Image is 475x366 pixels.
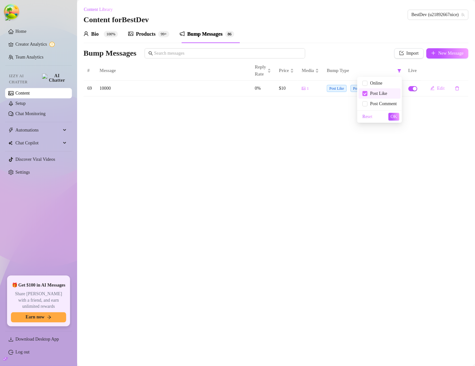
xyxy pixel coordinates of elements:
[15,29,26,34] a: Home
[84,15,149,25] h3: Content for BestDev
[398,69,401,73] span: filter
[455,86,460,91] span: delete
[15,55,43,59] a: Team Analytics
[437,86,445,91] span: Edit
[15,111,46,116] a: Chat Monitoring
[15,91,30,96] a: Content
[225,31,234,37] sup: 86
[84,81,96,96] td: 69
[180,31,185,36] span: notification
[298,61,323,81] th: Media
[461,13,465,17] span: team
[15,170,30,175] a: Settings
[391,114,397,119] span: OK
[327,85,347,92] span: Post Like
[425,83,450,94] button: Edit
[15,39,67,50] a: Creator Analytics exclamation-circle
[26,315,45,320] span: Earn now
[9,73,40,85] span: Izzy AI Chatter
[84,31,89,36] span: user
[431,51,436,55] span: plus
[360,113,375,121] button: Reset
[8,128,13,133] span: thunderbolt
[187,30,223,38] div: Bump Messages
[351,85,379,92] span: Post Comment
[426,48,469,59] button: New Message
[251,61,275,81] th: Reply Rate
[438,51,464,56] span: New Message
[327,67,395,74] span: Bump Type
[302,67,314,74] span: Media
[302,87,306,90] span: picture
[275,81,298,96] td: $10
[405,61,421,81] th: Live
[15,337,59,342] span: Download Desktop App
[136,30,156,38] div: Products
[363,114,372,119] span: Reset
[407,51,419,56] span: Import
[255,86,261,91] span: 0%
[15,157,55,162] a: Discover Viral Videos
[96,81,251,96] td: 10000
[412,10,465,20] span: BestDev (u21892667nice)
[450,83,465,94] button: delete
[96,61,251,81] th: Message
[11,291,66,310] span: Share [PERSON_NAME] with a friend, and earn unlimited rewards
[228,32,230,36] span: 8
[158,31,169,37] sup: 146
[15,350,30,355] a: Log out
[396,66,403,76] span: filter
[15,125,61,135] span: Automations
[8,337,13,342] span: download
[255,64,266,78] span: Reply Rate
[368,101,397,106] span: Post Comment
[5,5,18,18] button: Open Tanstack query devtools
[84,5,118,15] button: Content Library
[84,61,96,81] th: #
[104,31,118,37] sup: 100%
[47,315,51,320] span: arrow-right
[368,81,382,86] span: Online
[15,138,61,148] span: Chat Copilot
[128,31,133,36] span: picture
[84,48,137,59] h3: Bump Messages
[230,32,232,36] span: 6
[91,30,99,38] div: Bio
[8,141,13,145] img: Chat Copilot
[399,51,404,55] span: import
[84,7,113,12] span: Content Library
[42,74,67,83] img: AI Chatter
[148,51,153,56] span: search
[154,50,301,57] input: Search messages
[368,91,387,96] span: Post Like
[307,86,309,92] span: 1
[11,312,66,323] button: Earn nowarrow-right
[430,86,435,90] span: edit
[279,67,289,74] span: Price
[389,113,399,121] button: OK
[12,282,66,288] span: 🎁 Get $100 in AI Messages
[15,101,26,106] a: Setup
[3,357,8,361] span: build
[394,48,424,59] button: Import
[275,61,298,81] th: Price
